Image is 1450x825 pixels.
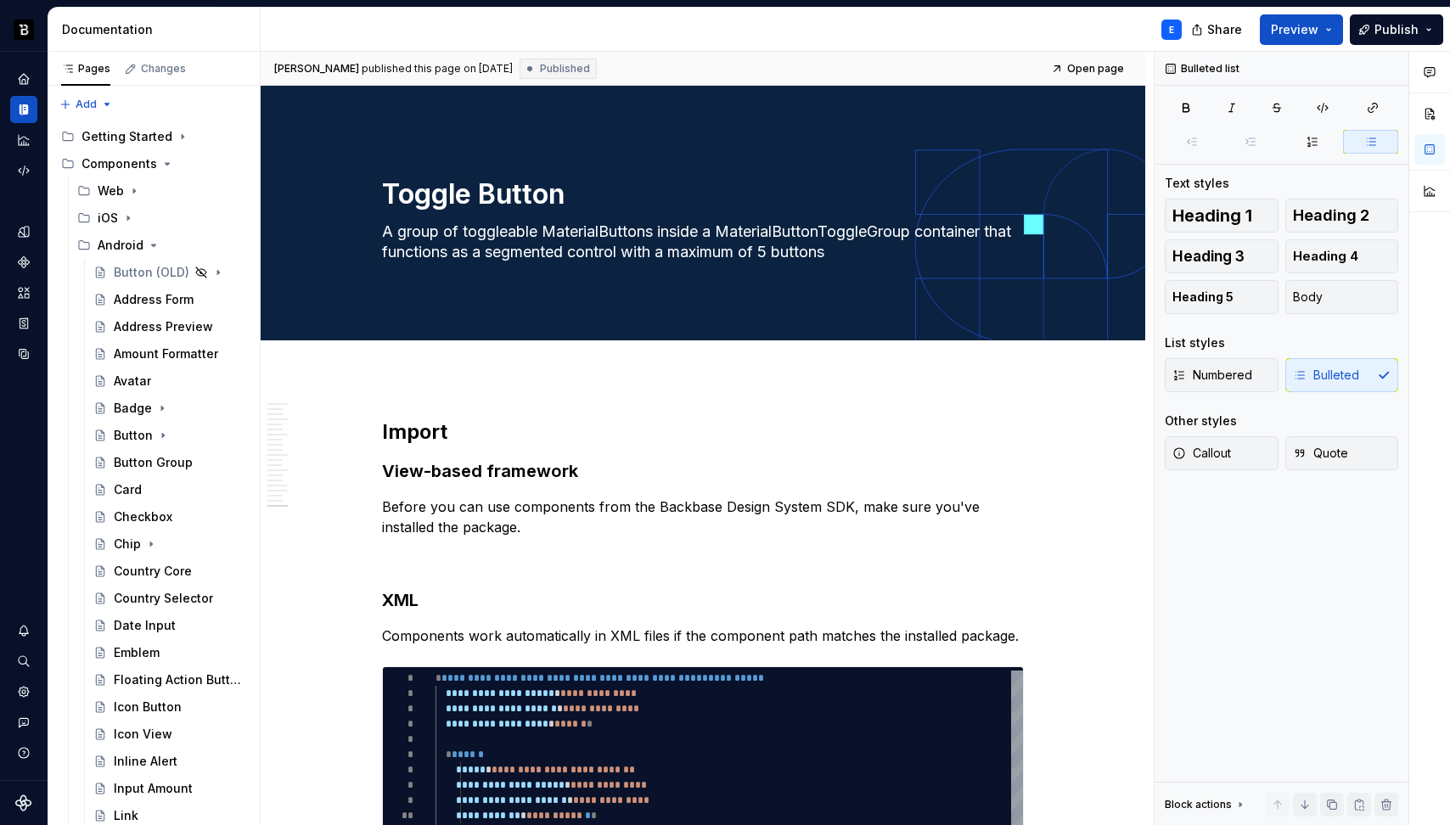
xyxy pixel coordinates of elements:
[1172,207,1252,224] span: Heading 1
[10,96,37,123] a: Documentation
[1165,793,1247,817] div: Block actions
[1285,436,1399,470] button: Quote
[1165,334,1225,351] div: List styles
[114,508,172,525] div: Checkbox
[54,93,118,116] button: Add
[114,563,192,580] div: Country Core
[87,368,253,395] a: Avatar
[70,232,253,259] div: Android
[382,588,1024,612] h3: XML
[87,612,253,639] a: Date Input
[1046,57,1132,81] a: Open page
[141,62,186,76] div: Changes
[87,748,253,775] a: Inline Alert
[1260,14,1343,45] button: Preview
[114,373,151,390] div: Avatar
[87,639,253,666] a: Emblem
[61,62,110,76] div: Pages
[76,98,97,111] span: Add
[87,503,253,530] a: Checkbox
[1293,289,1323,306] span: Body
[87,666,253,693] a: Floating Action Button
[114,454,193,471] div: Button Group
[114,318,213,335] div: Address Preview
[114,536,141,553] div: Chip
[1293,445,1348,462] span: Quote
[1350,14,1443,45] button: Publish
[10,617,37,644] button: Notifications
[1172,367,1252,384] span: Numbered
[10,709,37,736] button: Contact support
[274,62,359,76] span: [PERSON_NAME]
[10,126,37,154] div: Analytics
[1183,14,1253,45] button: Share
[87,693,253,721] a: Icon Button
[114,780,193,797] div: Input Amount
[1165,436,1279,470] button: Callout
[54,150,253,177] div: Components
[98,237,143,254] div: Android
[1285,239,1399,273] button: Heading 4
[1271,21,1318,38] span: Preview
[114,617,176,634] div: Date Input
[87,395,253,422] a: Badge
[114,644,160,661] div: Emblem
[379,174,1020,215] textarea: Toggle Button
[10,218,37,245] a: Design tokens
[1172,248,1245,265] span: Heading 3
[114,807,138,824] div: Link
[87,775,253,802] a: Input Amount
[1165,358,1279,392] button: Numbered
[10,340,37,368] div: Data sources
[81,128,172,145] div: Getting Started
[10,157,37,184] a: Code automation
[87,721,253,748] a: Icon View
[87,313,253,340] a: Address Preview
[87,530,253,558] a: Chip
[1165,798,1232,811] div: Block actions
[362,62,513,76] div: published this page on [DATE]
[114,481,142,498] div: Card
[1293,207,1369,224] span: Heading 2
[1285,280,1399,314] button: Body
[10,310,37,337] a: Storybook stories
[70,177,253,205] div: Web
[10,648,37,675] button: Search ⌘K
[1165,280,1279,314] button: Heading 5
[1165,412,1237,429] div: Other styles
[114,699,182,716] div: Icon Button
[14,20,34,40] img: ef5c8306-425d-487c-96cf-06dd46f3a532.png
[114,345,218,362] div: Amount Formatter
[1172,289,1234,306] span: Heading 5
[1165,175,1229,192] div: Text styles
[15,794,32,811] svg: Supernova Logo
[382,459,1024,483] h3: View-based framework
[1067,62,1124,76] span: Open page
[98,210,118,227] div: iOS
[114,291,194,308] div: Address Form
[10,678,37,705] div: Settings
[87,340,253,368] a: Amount Formatter
[540,62,590,76] span: Published
[1165,239,1279,273] button: Heading 3
[54,123,253,150] div: Getting Started
[1285,199,1399,233] button: Heading 2
[114,264,189,281] div: Button (OLD)
[10,249,37,276] a: Components
[114,590,213,607] div: Country Selector
[10,65,37,93] a: Home
[87,422,253,449] a: Button
[87,558,253,585] a: Country Core
[10,279,37,306] div: Assets
[1165,199,1279,233] button: Heading 1
[70,205,253,232] div: iOS
[379,218,1020,266] textarea: A group of toggleable MaterialButtons inside a MaterialButtonToggleGroup container that functions...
